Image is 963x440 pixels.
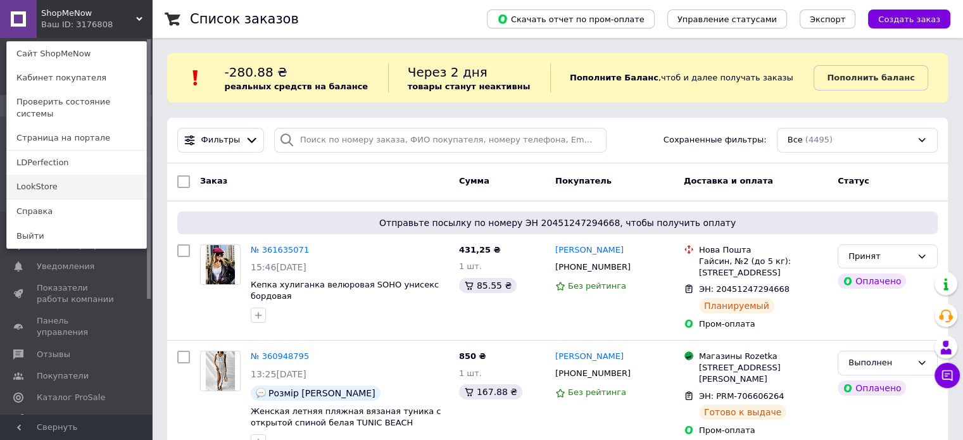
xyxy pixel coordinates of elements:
[251,262,306,272] span: 15:46[DATE]
[225,65,287,80] span: -280.88 ₴
[570,73,658,82] b: Пополните Баланс
[699,256,828,279] div: Гайсин, №2 (до 5 кг): [STREET_ADDRESS]
[699,391,784,401] span: ЭН: PRM-706606264
[37,315,117,338] span: Панель управления
[251,406,441,439] a: Женская летняя пляжная вязаная туника с открытой спиной белая TUNIC BEACH накидка, пляжное платье
[7,199,146,223] a: Справка
[935,363,960,388] button: Чат с покупателем
[200,176,227,185] span: Заказ
[555,262,631,272] span: [PHONE_NUMBER]
[7,175,146,199] a: LookStore
[555,368,631,378] span: [PHONE_NUMBER]
[206,245,236,284] img: Фото товару
[37,413,84,425] span: Аналитика
[848,250,912,263] div: Принят
[225,82,368,91] b: реальных средств на балансе
[838,273,906,289] div: Оплачено
[838,176,869,185] span: Статус
[37,392,105,403] span: Каталог ProSale
[200,244,241,285] a: Фото товару
[201,134,241,146] span: Фильтры
[37,370,89,382] span: Покупатели
[568,281,626,291] span: Без рейтинга
[408,65,488,80] span: Через 2 дня
[699,351,828,362] div: Магазины Rozetka
[814,65,928,91] a: Пополнить баланс
[7,66,146,90] a: Кабинет покупателя
[37,282,117,305] span: Показатели работы компании
[251,351,309,361] a: № 360948795
[37,349,70,360] span: Отзывы
[555,351,624,363] a: [PERSON_NAME]
[487,9,655,28] button: Скачать отчет по пром-оплате
[268,388,375,398] span: Розмір [PERSON_NAME]
[206,351,236,391] img: Фото товару
[190,11,299,27] h1: Список заказов
[7,224,146,248] a: Выйти
[699,405,786,420] div: Готово к выдаче
[699,362,828,385] div: [STREET_ADDRESS][PERSON_NAME]
[568,387,626,397] span: Без рейтинга
[251,280,439,301] a: Кепка хулиганка велюровая SOHO унисекс бордовая
[838,380,906,396] div: Оплачено
[408,82,531,91] b: товары станут неактивны
[855,14,950,23] a: Создать заказ
[41,19,94,30] div: Ваш ID: 3176808
[459,261,482,271] span: 1 шт.
[459,384,522,399] div: 167.88 ₴
[41,8,136,19] span: ShopMeNow
[699,298,774,313] div: Планируемый
[251,369,306,379] span: 13:25[DATE]
[878,15,940,24] span: Создать заказ
[848,356,912,370] div: Выполнен
[677,15,777,24] span: Управление статусами
[699,425,828,436] div: Пром-оплата
[7,42,146,66] a: Сайт ShopMeNow
[251,245,309,255] a: № 361635071
[684,176,773,185] span: Доставка и оплата
[555,176,612,185] span: Покупатель
[497,13,645,25] span: Скачать отчет по пром-оплате
[664,134,767,146] span: Сохраненные фильтры:
[7,90,146,125] a: Проверить состояние системы
[699,244,828,256] div: Нова Пошта
[810,15,845,24] span: Экспорт
[256,388,266,398] img: :speech_balloon:
[699,318,828,330] div: Пром-оплата
[459,176,489,185] span: Сумма
[7,151,146,175] a: LDPerfection
[667,9,787,28] button: Управление статусами
[805,135,833,144] span: (4495)
[459,351,486,361] span: 850 ₴
[868,9,950,28] button: Создать заказ
[459,245,501,255] span: 431,25 ₴
[7,126,146,150] a: Страница на портале
[182,217,933,229] span: Отправьте посылку по номеру ЭН 20451247294668, чтобы получить оплату
[550,63,814,92] div: , чтоб и далее получать заказы
[827,73,914,82] b: Пополнить баланс
[788,134,803,146] span: Все
[459,278,517,293] div: 85.55 ₴
[200,351,241,391] a: Фото товару
[186,68,205,87] img: :exclamation:
[699,284,790,294] span: ЭН: 20451247294668
[555,244,624,256] a: [PERSON_NAME]
[459,368,482,378] span: 1 шт.
[274,128,607,153] input: Поиск по номеру заказа, ФИО покупателя, номеру телефона, Email, номеру накладной
[37,261,94,272] span: Уведомления
[800,9,855,28] button: Экспорт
